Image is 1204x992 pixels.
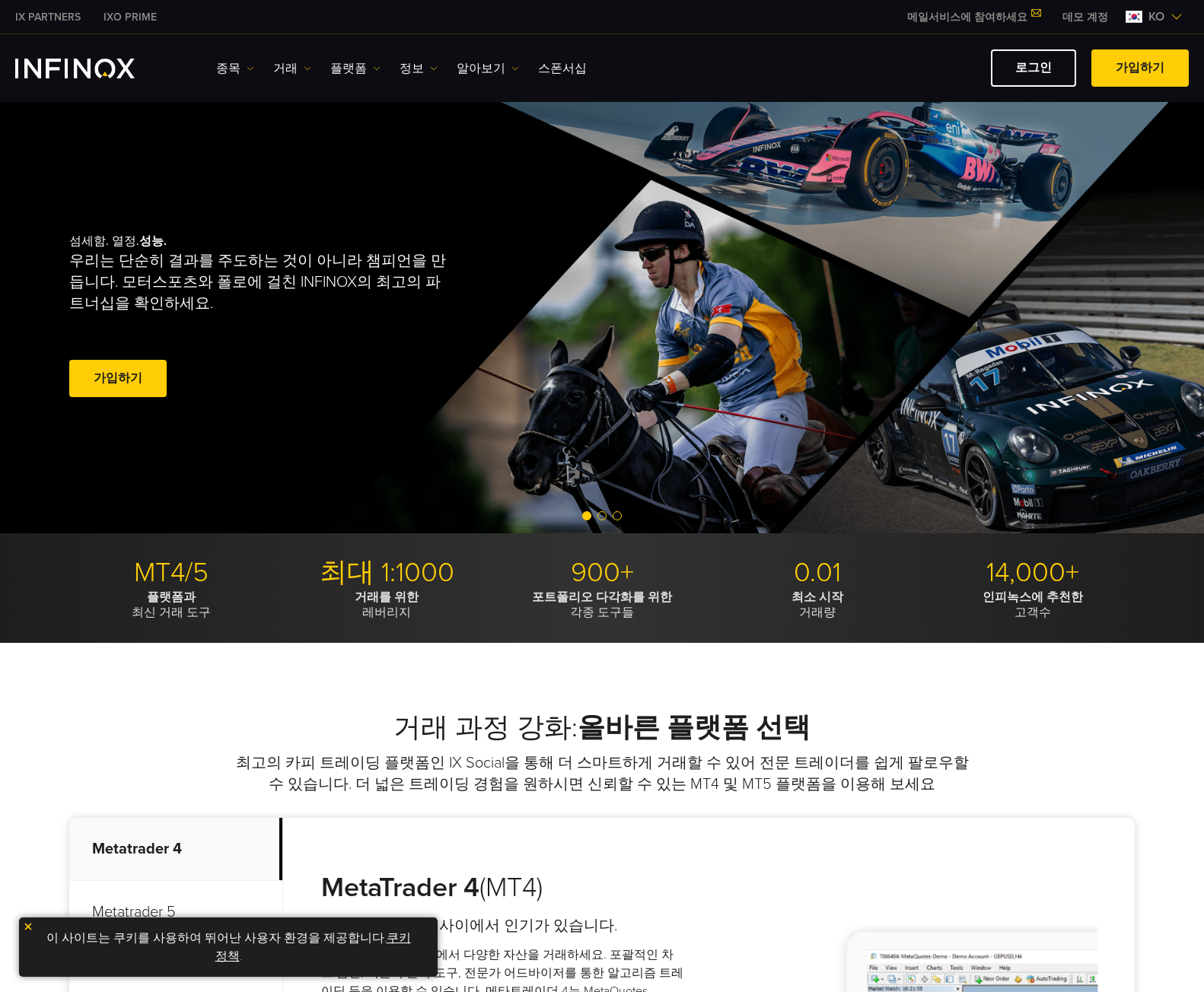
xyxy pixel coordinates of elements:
[983,590,1083,605] strong: 인피녹스에 추천한
[931,590,1135,620] p: 고객수
[321,871,479,904] strong: MetaTrader 4
[931,556,1135,590] p: 14,000+
[582,511,591,520] span: Go to slide 1
[330,59,381,78] a: 플랫폼
[69,209,549,425] div: 섬세함. 열정.
[4,9,92,25] a: INFINOX
[147,590,196,605] strong: 플랫폼과
[355,590,419,605] strong: 거래를 위한
[597,511,607,520] span: Go to slide 2
[715,590,919,620] p: 거래량
[613,511,622,520] span: Go to slide 3
[792,590,843,605] strong: 최소 시작
[69,711,1135,745] h2: 거래 과정 강화:
[538,59,587,78] a: 스폰서십
[216,59,254,78] a: 종목
[896,11,1051,24] a: 메일서비스에 참여하세요
[69,250,453,314] p: 우리는 단순히 결과를 주도하는 것이 아니라 챔피언을 만듭니다. 모터스포츠와 폴로에 걸친 INFINOX의 최고의 파트너십을 확인하세요.
[92,9,168,25] a: INFINOX
[715,556,919,590] p: 0.01
[69,818,282,881] p: Metatrader 4
[233,752,971,795] p: 최고의 카피 트레이딩 플랫폼인 IX Social을 통해 더 스마트하게 거래할 수 있어 전문 트레이더를 쉽게 팔로우할 수 있습니다. 더 넓은 트레이딩 경험을 원하시면 신뢰할 수...
[69,556,273,590] p: MT4/5
[15,59,170,78] a: INFINOX Logo
[273,59,311,78] a: 거래
[69,360,167,397] a: 가입하기
[500,556,704,590] p: 900+
[69,881,282,944] p: Metatrader 5
[27,925,430,969] p: 이 사이트는 쿠키를 사용하여 뛰어난 사용자 환경을 제공합니다. .
[1051,9,1120,25] a: INFINOX MENU
[1142,8,1171,26] span: ko
[69,590,273,620] p: 최신 거래 도구
[285,590,489,620] p: 레버리지
[578,711,811,744] strong: 올바른 플랫폼 선택
[321,871,684,905] h3: (MT4)
[457,59,519,78] a: 알아보기
[321,915,684,936] h4: 전 세계 투자자들 사이에서 인기가 있습니다.
[1091,49,1189,87] a: 가입하기
[285,556,489,590] p: 최대 1:1000
[139,234,167,249] strong: 성능.
[23,921,33,932] img: yellow close icon
[500,590,704,620] p: 각종 도구들
[991,49,1076,87] a: 로그인
[532,590,672,605] strong: 포트폴리오 다각화를 위한
[400,59,438,78] a: 정보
